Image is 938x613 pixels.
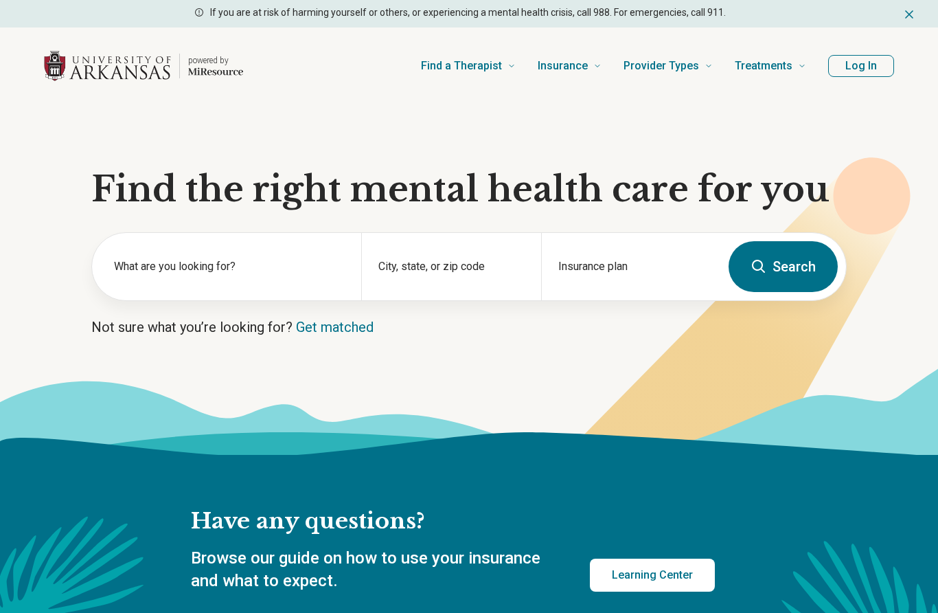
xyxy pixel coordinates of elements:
span: Insurance [538,56,588,76]
button: Dismiss [902,5,916,22]
a: Find a Therapist [421,38,516,93]
label: What are you looking for? [114,258,345,275]
span: Treatments [735,56,792,76]
a: Treatments [735,38,806,93]
span: Find a Therapist [421,56,502,76]
a: Insurance [538,38,602,93]
button: Search [729,241,838,292]
p: Browse our guide on how to use your insurance and what to expect. [191,547,557,593]
p: Not sure what you’re looking for? [91,317,847,337]
button: Log In [828,55,894,77]
span: Provider Types [624,56,699,76]
p: If you are at risk of harming yourself or others, or experiencing a mental health crisis, call 98... [210,5,726,20]
a: Provider Types [624,38,713,93]
a: Home page [44,44,243,88]
a: Get matched [296,319,374,335]
p: powered by [188,55,243,66]
h1: Find the right mental health care for you [91,169,847,210]
h2: Have any questions? [191,507,715,536]
a: Learning Center [590,559,715,592]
